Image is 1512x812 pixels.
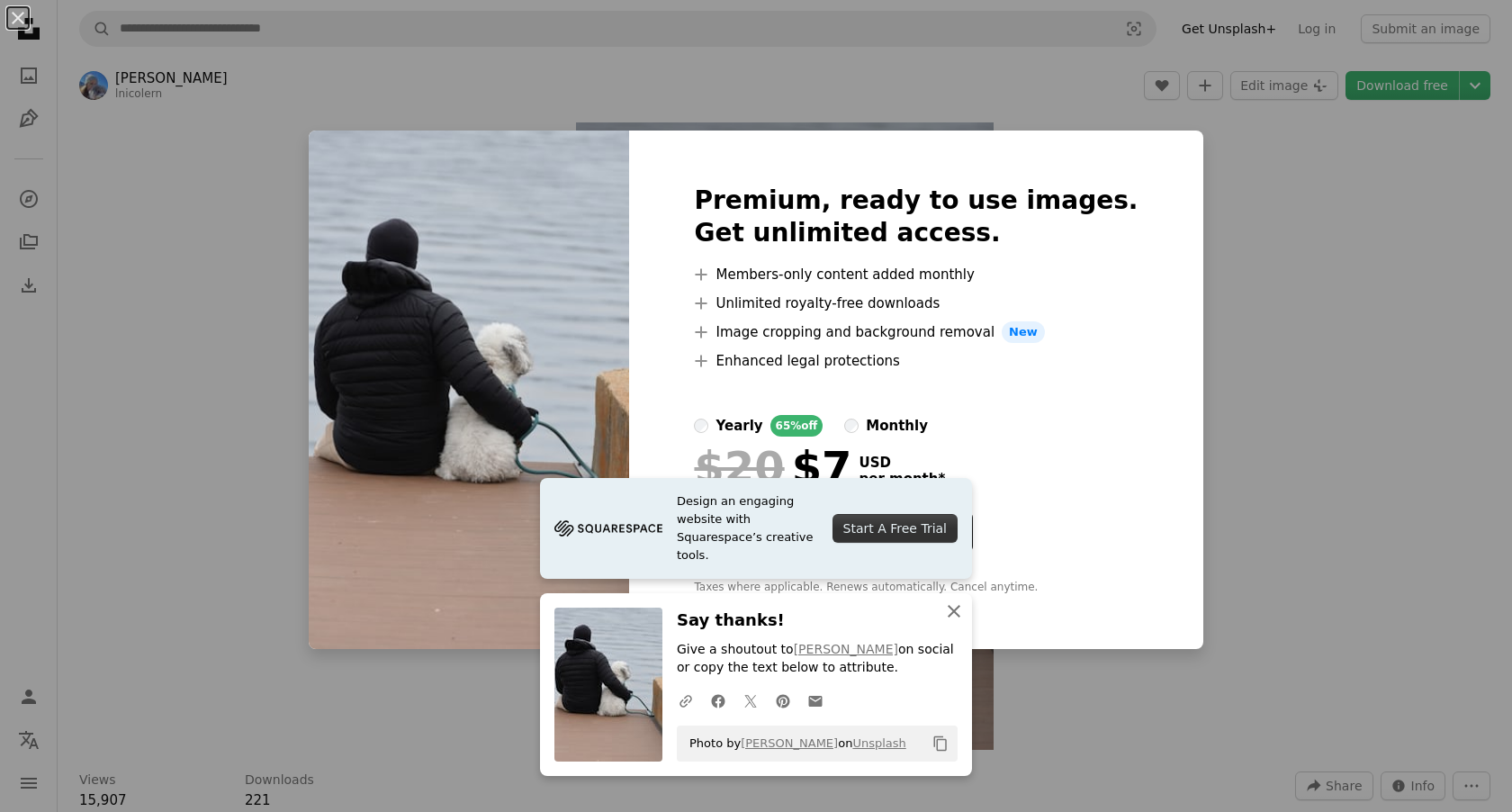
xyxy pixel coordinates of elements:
a: [PERSON_NAME] [741,736,838,750]
a: Share on Facebook [702,682,734,718]
p: Give a shoutout to on social or copy the text below to attribute. [677,641,958,677]
a: Share over email [799,682,832,718]
div: yearly [715,415,762,437]
li: Enhanced legal protections [694,350,1138,372]
img: photo-1668914461632-ea91f3d4f06a [309,131,629,649]
li: Unlimited royalty-free downloads [694,293,1138,314]
a: Share on Twitter [734,682,767,718]
span: per month * [859,471,945,487]
div: Start A Free Trial [832,514,958,543]
input: yearly65%off [694,419,708,433]
a: Design an engaging website with Squarespace’s creative tools.Start A Free Trial [540,478,972,579]
input: monthly [844,419,859,433]
li: Members-only content added monthly [694,264,1138,285]
div: 65% off [770,415,823,437]
a: [PERSON_NAME] [794,642,898,656]
a: Share on Pinterest [767,682,799,718]
li: Image cropping and background removal [694,321,1138,343]
div: monthly [866,415,928,437]
div: $7 [694,444,851,491]
span: USD [859,455,945,471]
span: Design an engaging website with Squarespace’s creative tools. [677,492,818,564]
button: Copy to clipboard [925,728,956,759]
span: Photo by on [680,729,906,758]
a: Unsplash [852,736,905,750]
span: New [1002,321,1045,343]
h3: Say thanks! [677,608,958,634]
span: $20 [694,444,784,491]
h2: Premium, ready to use images. Get unlimited access. [694,185,1138,249]
img: file-1705255347840-230a6ab5bca9image [554,515,662,542]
